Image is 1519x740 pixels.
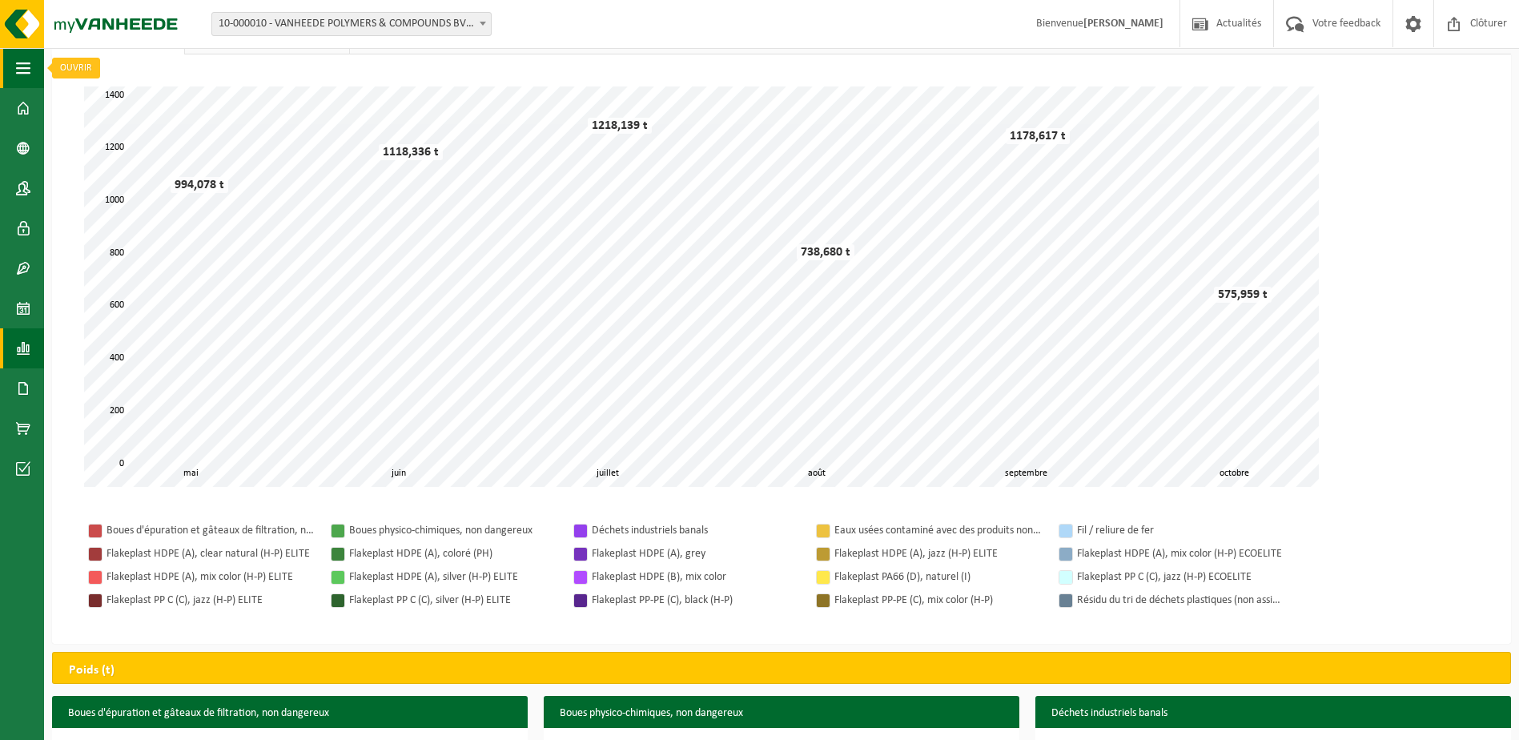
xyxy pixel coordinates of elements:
[592,590,800,610] div: Flakeplast PP-PE (C), black (H-P)
[834,521,1043,541] div: Eaux usées contaminé avec des produits non dangereux
[379,144,443,160] div: 1118,336 t
[52,696,528,731] h3: Boues d'épuration et gâteaux de filtration, non dangereux
[1083,18,1163,30] strong: [PERSON_NAME]
[212,13,491,35] span: 10-000010 - VANHEEDE POLYMERS & COMPOUNDS BV - DOTTIGNIES
[592,567,800,587] div: Flakeplast HDPE (B), mix color
[544,696,1019,731] h3: Boues physico-chimiques, non dangereux
[1077,567,1285,587] div: Flakeplast PP C (C), jazz (H-P) ECOELITE
[1035,696,1511,731] h3: Déchets industriels banals
[349,590,557,610] div: Flakeplast PP C (C), silver (H-P) ELITE
[1214,287,1272,303] div: 575,959 t
[106,590,315,610] div: Flakeplast PP C (C), jazz (H-P) ELITE
[1077,544,1285,564] div: Flakeplast HDPE (A), mix color (H-P) ECOELITE
[349,567,557,587] div: Flakeplast HDPE (A), silver (H-P) ELITE
[106,544,315,564] div: Flakeplast HDPE (A), clear natural (H-P) ELITE
[211,12,492,36] span: 10-000010 - VANHEEDE POLYMERS & COMPOUNDS BV - DOTTIGNIES
[834,544,1043,564] div: Flakeplast HDPE (A), jazz (H-P) ELITE
[106,567,315,587] div: Flakeplast HDPE (A), mix color (H-P) ELITE
[53,653,131,688] h2: Poids (t)
[349,544,557,564] div: Flakeplast HDPE (A), coloré (PH)
[834,590,1043,610] div: Flakeplast PP-PE (C), mix color (H-P)
[592,521,800,541] div: Déchets industriels banals
[171,177,228,193] div: 994,078 t
[1077,521,1285,541] div: Fil / reliure de fer
[1006,128,1070,144] div: 1178,617 t
[106,521,315,541] div: Boues d'épuration et gâteaux de filtration, non dangereux
[349,521,557,541] div: Boues physico-chimiques, non dangereux
[592,544,800,564] div: Flakeplast HDPE (A), grey
[797,244,854,260] div: 738,680 t
[1077,590,1285,610] div: Résidu du tri de déchets plastiques (non assimilable avec déchet ménager)
[834,567,1043,587] div: Flakeplast PA66 (D), naturel (I)
[588,118,652,134] div: 1218,139 t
